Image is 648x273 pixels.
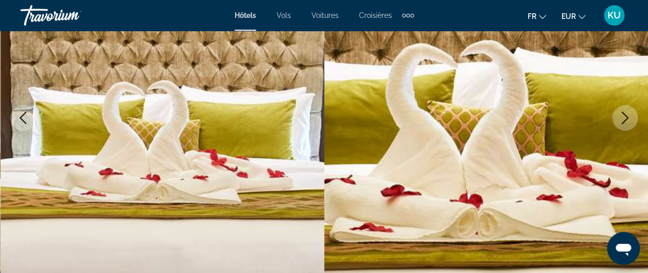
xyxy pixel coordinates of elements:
span: EUR [561,12,576,20]
button: User Menu [601,5,628,26]
a: Croisières [359,11,392,19]
a: Vols [277,11,291,19]
iframe: Bouton de lancement de la fenêtre de messagerie [607,232,640,265]
button: Next image [612,105,638,131]
a: Travorium [20,2,123,29]
a: Voitures [311,11,339,19]
button: Change language [528,9,546,24]
button: Change currency [561,9,586,24]
span: KU [608,10,621,20]
a: Hôtels [235,11,256,19]
button: Previous image [10,105,36,131]
button: Extra navigation items [402,7,414,24]
span: fr [528,12,536,20]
